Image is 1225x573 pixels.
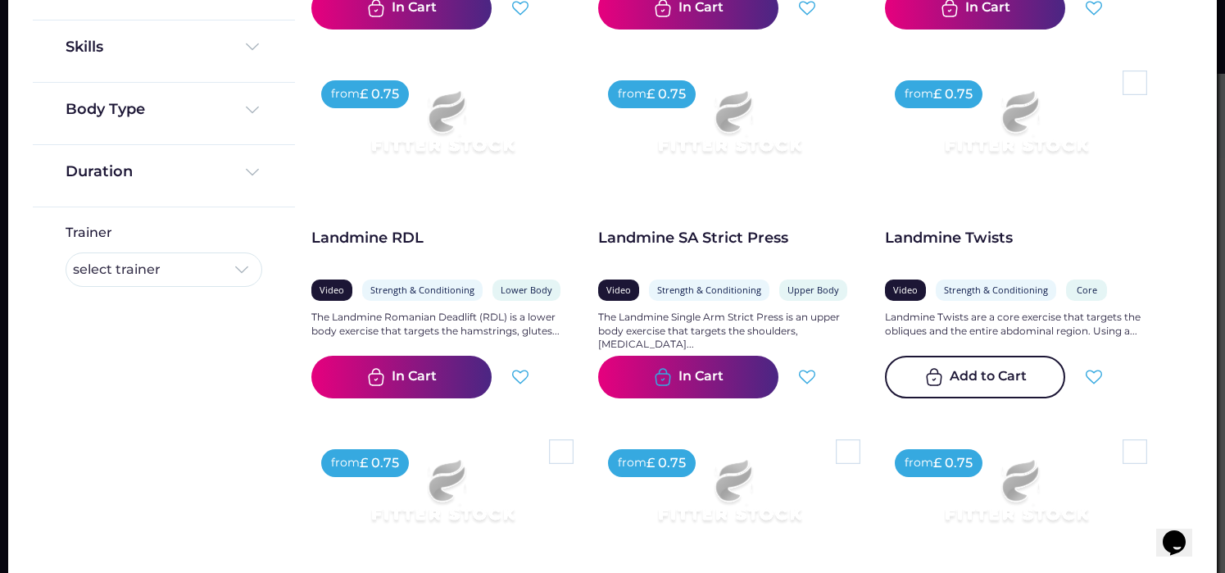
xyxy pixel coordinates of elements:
[501,284,552,296] div: Lower Body
[1074,284,1099,296] div: Core
[66,224,112,250] div: Trainer
[624,439,834,557] img: Frame%2079%20%281%29.svg
[787,284,839,296] div: Upper Body
[911,439,1121,557] img: Frame%2079%20%281%29.svg
[331,86,360,102] div: from
[331,455,360,471] div: from
[598,228,860,248] div: Landmine SA Strict Press
[933,454,973,472] div: £ 0.75
[885,228,1147,248] div: Landmine Twists
[366,367,386,387] img: bag-tick-2.svg
[320,284,344,296] div: Video
[618,455,647,471] div: from
[549,439,574,464] img: Rectangle%205126.svg
[1123,70,1147,95] img: Rectangle%205126.svg
[836,439,860,464] img: Rectangle%205126.svg
[653,367,673,387] img: bag-tick-2%20%282%29.svg
[647,85,686,103] div: £ 0.75
[243,100,262,120] img: Frame%20%284%29.svg
[647,454,686,472] div: £ 0.75
[618,86,647,102] div: from
[1123,439,1147,464] img: Rectangle%205126.svg
[66,161,133,182] div: Duration
[893,284,918,296] div: Video
[598,311,860,352] div: The Landmine Single Arm Strict Press is an upper body exercise that targets the shoulders, [MEDIC...
[338,439,547,557] img: Frame%2079%20%281%29.svg
[885,311,1147,339] div: Landmine Twists are a core exercise that targets the obliques and the entire abdominal region. Us...
[311,311,574,339] div: The Landmine Romanian Deadlift (RDL) is a lower body exercise that targets the hamstrings, glutes...
[243,37,262,57] img: Frame%20%284%29.svg
[944,284,1048,296] div: Strength & Conditioning
[370,284,474,296] div: Strength & Conditioning
[606,284,631,296] div: Video
[73,261,232,279] div: select trainer
[392,367,437,387] div: In Cart
[905,455,933,471] div: from
[905,86,933,102] div: from
[678,367,724,387] div: In Cart
[950,367,1027,387] div: Add to Cart
[66,99,145,120] div: Body Type
[360,454,399,472] div: £ 0.75
[243,162,262,182] img: Frame%20%284%29.svg
[311,228,574,248] div: Landmine RDL
[360,85,399,103] div: £ 0.75
[66,37,107,57] div: Skills
[338,70,547,189] img: Frame%2079%20%281%29.svg
[1156,507,1209,557] iframe: chat widget
[933,85,973,103] div: £ 0.75
[924,367,944,387] img: bag-tick-2%20%283%29.svg
[232,260,252,280] img: Frame%20%284%29.svg
[657,284,761,296] div: Strength & Conditioning
[911,70,1121,189] img: Frame%2079%20%281%29.svg
[624,70,834,189] img: Frame%2079%20%281%29.svg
